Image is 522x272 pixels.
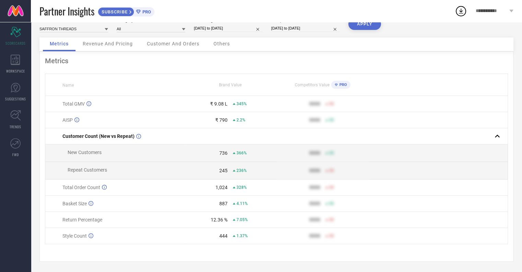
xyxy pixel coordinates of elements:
div: 9999 [309,201,320,206]
span: Total Order Count [62,185,100,190]
span: SUBSCRIBE [98,9,129,14]
div: 9999 [309,117,320,123]
span: New Customers [68,150,102,155]
span: 50 [329,151,334,155]
div: 1,024 [216,185,228,190]
div: 12.36 % [211,217,228,222]
span: Others [213,41,230,46]
span: Metrics [50,41,69,46]
span: Repeat Customers [68,167,107,173]
span: Style Count [62,233,87,239]
span: SUGGESTIONS [5,96,26,101]
a: SUBSCRIBEPRO [98,6,154,17]
span: Return Percentage [62,217,102,222]
div: 736 [219,150,228,156]
span: 50 [329,101,334,106]
div: 9999 [309,233,320,239]
span: WORKSPACE [6,68,25,74]
span: Customer And Orders [147,41,199,46]
span: AISP [62,117,73,123]
span: FWD [12,152,19,157]
span: 50 [329,217,334,222]
span: 4.11% [236,201,248,206]
span: Competitors Value [295,83,329,87]
span: Total GMV [62,101,85,107]
div: 9999 [309,150,320,156]
div: Open download list [455,5,467,17]
span: Brand Value [219,83,242,87]
div: 245 [219,168,228,173]
span: PRO [338,83,347,87]
span: Partner Insights [39,4,94,18]
span: Customer Count (New vs Repeat) [62,133,135,139]
span: 50 [329,168,334,173]
div: ₹ 9.08 L [210,101,228,107]
div: 444 [219,233,228,239]
span: 345% [236,101,247,106]
span: SCORECARDS [5,41,26,46]
span: Name [62,83,74,88]
span: 2.2% [236,118,245,122]
span: 236% [236,168,247,173]
div: 887 [219,201,228,206]
div: 9999 [309,185,320,190]
div: 9999 [309,168,320,173]
input: Select date range [194,25,263,32]
div: ₹ 790 [215,117,228,123]
span: Basket Size [62,201,87,206]
span: 50 [329,201,334,206]
span: TRENDS [10,124,21,129]
span: PRO [141,9,151,14]
span: 50 [329,185,334,190]
div: Metrics [45,57,508,65]
span: 328% [236,185,247,190]
div: 9999 [309,217,320,222]
span: 1.37% [236,233,248,238]
span: Revenue And Pricing [83,41,133,46]
span: 50 [329,118,334,122]
input: Select comparison period [271,25,340,32]
span: 366% [236,151,247,155]
div: 9999 [309,101,320,107]
span: 7.05% [236,217,248,222]
button: APPLY [348,18,381,30]
span: 50 [329,233,334,238]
